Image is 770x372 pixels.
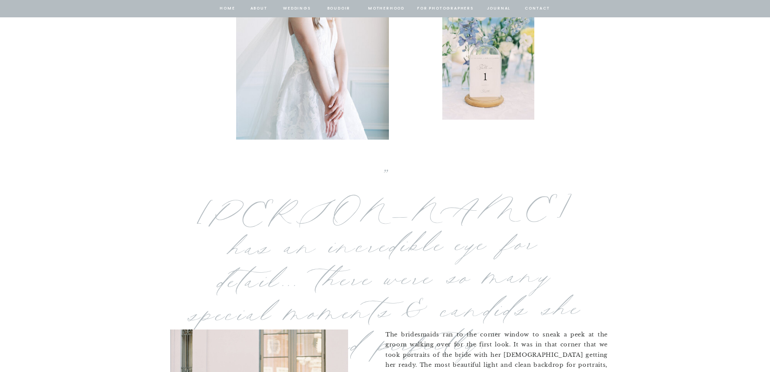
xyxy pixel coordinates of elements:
[523,5,551,13] a: contact
[219,5,236,13] a: home
[417,5,474,13] a: for photographers
[282,5,312,13] a: Weddings
[485,5,512,13] a: journal
[250,5,268,13] a: about
[186,171,584,270] p: "[PERSON_NAME] has an incredible eye for detail... there were so many special moments & candids s...
[326,5,351,13] a: BOUDOIR
[368,5,404,13] a: Motherhood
